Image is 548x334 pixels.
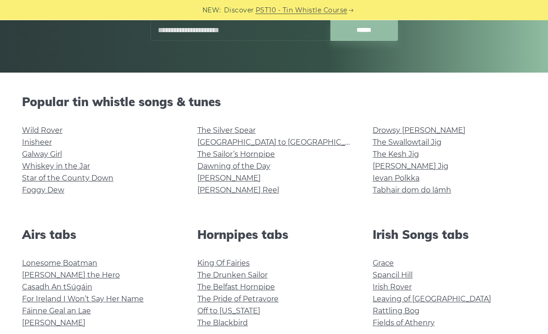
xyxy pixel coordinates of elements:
[373,150,419,159] a: The Kesh Jig
[197,259,250,268] a: King Of Fairies
[197,228,351,242] h2: Hornpipes tabs
[373,283,412,292] a: Irish Rover
[373,259,394,268] a: Grace
[373,271,413,280] a: Spancil Hill
[197,319,248,328] a: The Blackbird
[373,162,448,171] a: [PERSON_NAME] Jig
[373,295,491,304] a: Leaving of [GEOGRAPHIC_DATA]
[22,174,113,183] a: Star of the County Down
[22,162,90,171] a: Whiskey in the Jar
[197,283,275,292] a: The Belfast Hornpipe
[22,186,64,195] a: Foggy Dew
[22,228,175,242] h2: Airs tabs
[22,271,120,280] a: [PERSON_NAME] the Hero
[224,5,254,16] span: Discover
[256,5,347,16] a: PST10 - Tin Whistle Course
[22,259,97,268] a: Lonesome Boatman
[197,271,268,280] a: The Drunken Sailor
[202,5,221,16] span: NEW:
[373,186,451,195] a: Tabhair dom do lámh
[197,186,279,195] a: [PERSON_NAME] Reel
[22,95,526,109] h2: Popular tin whistle songs & tunes
[373,307,419,316] a: Rattling Bog
[22,126,62,135] a: Wild Rover
[197,174,261,183] a: [PERSON_NAME]
[373,174,419,183] a: Ievan Polkka
[22,307,91,316] a: Fáinne Geal an Lae
[197,307,260,316] a: Off to [US_STATE]
[197,295,279,304] a: The Pride of Petravore
[197,138,367,147] a: [GEOGRAPHIC_DATA] to [GEOGRAPHIC_DATA]
[197,150,275,159] a: The Sailor’s Hornpipe
[373,228,526,242] h2: Irish Songs tabs
[373,138,442,147] a: The Swallowtail Jig
[22,283,92,292] a: Casadh An tSúgáin
[22,150,62,159] a: Galway Girl
[373,126,465,135] a: Drowsy [PERSON_NAME]
[22,295,144,304] a: For Ireland I Won’t Say Her Name
[22,319,85,328] a: [PERSON_NAME]
[373,319,435,328] a: Fields of Athenry
[22,138,52,147] a: Inisheer
[197,162,270,171] a: Dawning of the Day
[197,126,256,135] a: The Silver Spear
